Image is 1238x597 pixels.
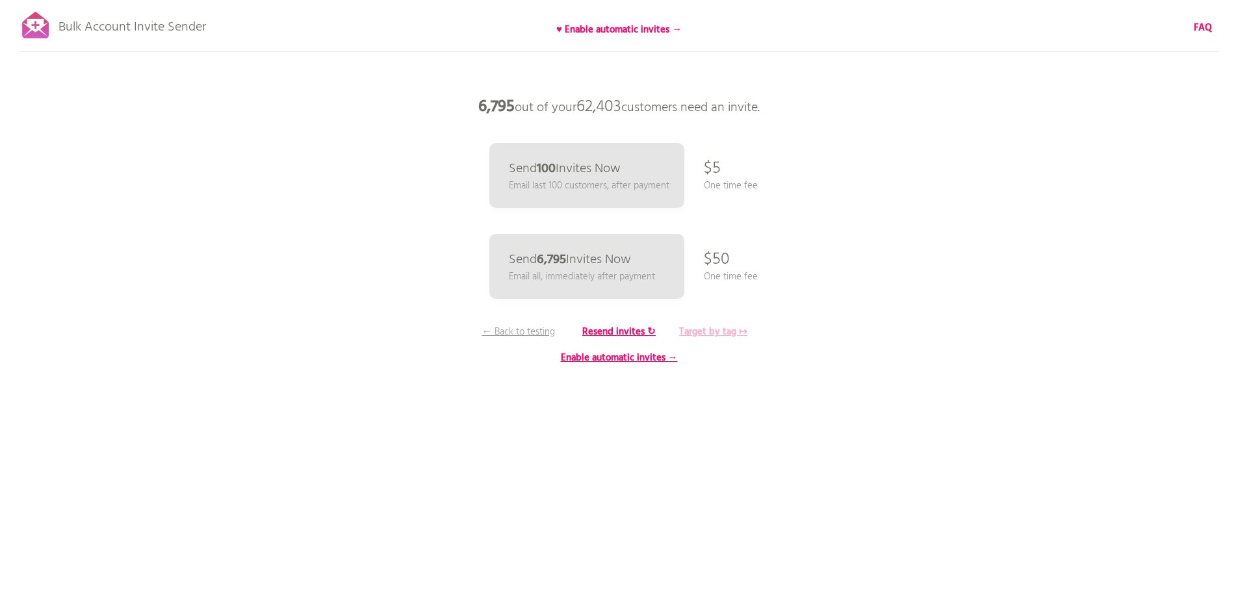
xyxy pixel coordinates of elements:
p: Email last 100 customers, after payment [509,179,669,193]
p: ← Back to testing [470,325,567,339]
b: 6,795 [478,94,515,120]
p: Send Invites Now [509,253,631,266]
b: ♥ Enable automatic invites → [556,22,682,38]
b: FAQ [1194,20,1212,36]
b: Enable automatic invites → [561,350,678,366]
b: 100 [537,159,556,179]
p: One time fee [704,270,758,284]
a: Send6,795Invites Now Email all, immediately after payment [489,234,684,299]
a: Send100Invites Now Email last 100 customers, after payment [489,143,684,208]
p: One time fee [704,179,758,193]
p: out of your customers need an invite. [424,88,814,127]
p: Bulk Account Invite Sender [58,8,206,40]
p: Send Invites Now [509,162,621,175]
b: Resend invites ↻ [582,324,656,340]
p: $50 [704,240,730,279]
p: Email all, immediately after payment [509,270,655,284]
span: 62,403 [576,94,621,120]
p: $5 [704,149,721,188]
b: 6,795 [537,249,566,270]
a: FAQ [1194,21,1212,35]
b: Target by tag ↦ [679,324,747,340]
